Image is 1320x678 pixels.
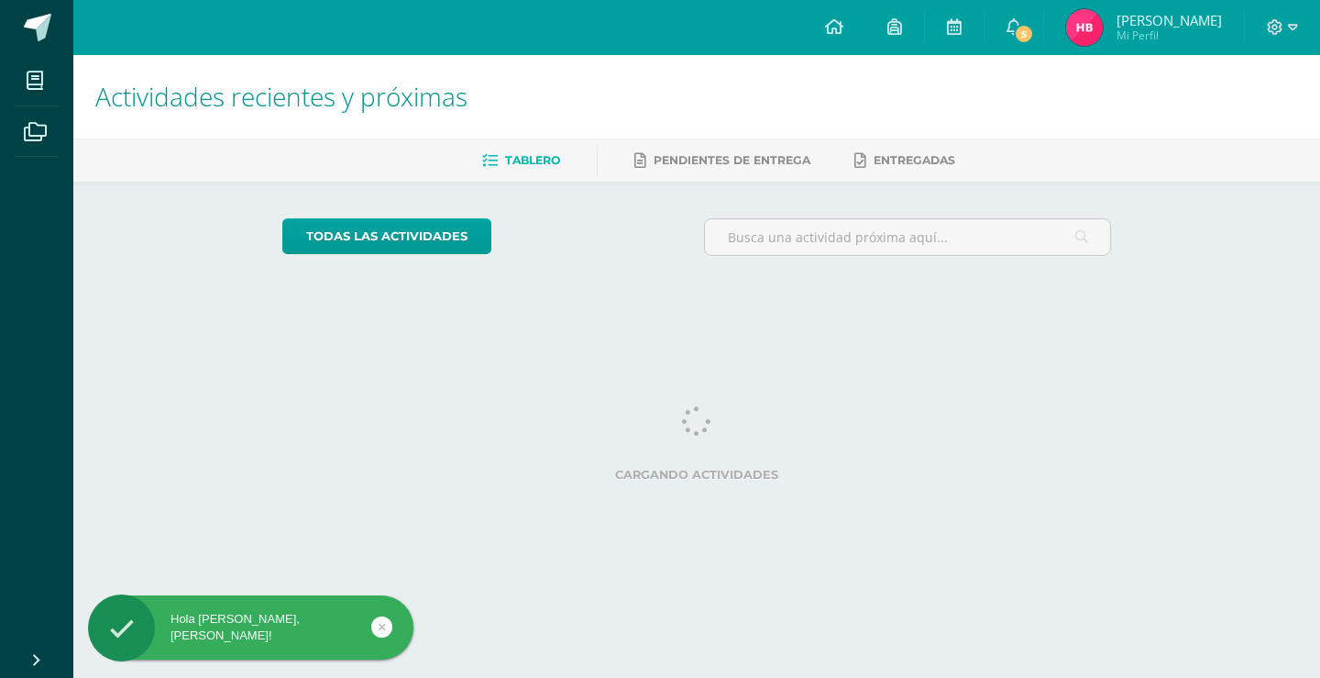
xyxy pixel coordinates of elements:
span: Pendientes de entrega [654,153,810,167]
span: Mi Perfil [1116,28,1222,43]
span: Tablero [505,153,560,167]
span: 5 [1014,24,1034,44]
div: Hola [PERSON_NAME], [PERSON_NAME]! [88,611,413,644]
span: Entregadas [874,153,955,167]
a: Entregadas [854,146,955,175]
span: [PERSON_NAME] [1116,11,1222,29]
label: Cargando actividades [282,468,1112,482]
input: Busca una actividad próxima aquí... [705,219,1111,255]
span: Actividades recientes y próximas [95,79,467,114]
a: Tablero [482,146,560,175]
a: todas las Actividades [282,218,491,254]
img: 0c3cdfd8b5a42e130c35f5b1e91bda71.png [1066,9,1103,46]
a: Pendientes de entrega [634,146,810,175]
